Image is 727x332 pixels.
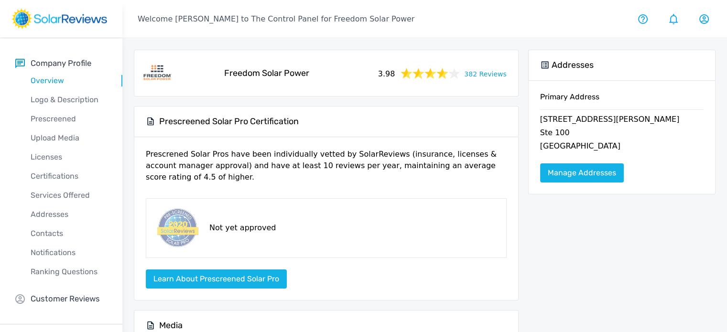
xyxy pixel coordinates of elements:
[15,71,122,90] a: Overview
[15,186,122,205] a: Services Offered
[15,109,122,129] a: Prescreened
[15,190,122,201] p: Services Offered
[15,132,122,144] p: Upload Media
[540,92,704,109] h6: Primary Address
[146,149,507,191] p: Prescrened Solar Pros have been individually vetted by SolarReviews (insurance, licenses & accoun...
[552,60,594,71] h5: Addresses
[154,206,200,250] img: prescreened-badge.png
[15,129,122,148] a: Upload Media
[15,262,122,281] a: Ranking Questions
[15,151,122,163] p: Licenses
[31,293,100,305] p: Customer Reviews
[15,247,122,258] p: Notifications
[540,163,624,182] a: Manage Addresses
[15,224,122,243] a: Contacts
[15,94,122,106] p: Logo & Description
[15,113,122,125] p: Prescreened
[15,75,122,86] p: Overview
[209,222,276,234] p: Not yet approved
[15,167,122,186] a: Certifications
[159,116,299,127] h5: Prescreened Solar Pro Certification
[540,127,704,140] p: Ste 100
[146,269,287,289] button: Learn about Prescreened Solar Pro
[464,67,506,79] a: 382 Reviews
[540,140,704,154] p: [GEOGRAPHIC_DATA]
[15,243,122,262] a: Notifications
[159,320,183,331] h5: Media
[15,171,122,182] p: Certifications
[15,228,122,239] p: Contacts
[138,13,414,25] p: Welcome [PERSON_NAME] to The Control Panel for Freedom Solar Power
[224,68,309,79] h5: Freedom Solar Power
[540,114,704,127] p: [STREET_ADDRESS][PERSON_NAME]
[31,57,91,69] p: Company Profile
[15,205,122,224] a: Addresses
[15,90,122,109] a: Logo & Description
[15,209,122,220] p: Addresses
[15,266,122,278] p: Ranking Questions
[15,148,122,167] a: Licenses
[146,274,287,283] a: Learn about Prescreened Solar Pro
[378,66,395,80] span: 3.98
